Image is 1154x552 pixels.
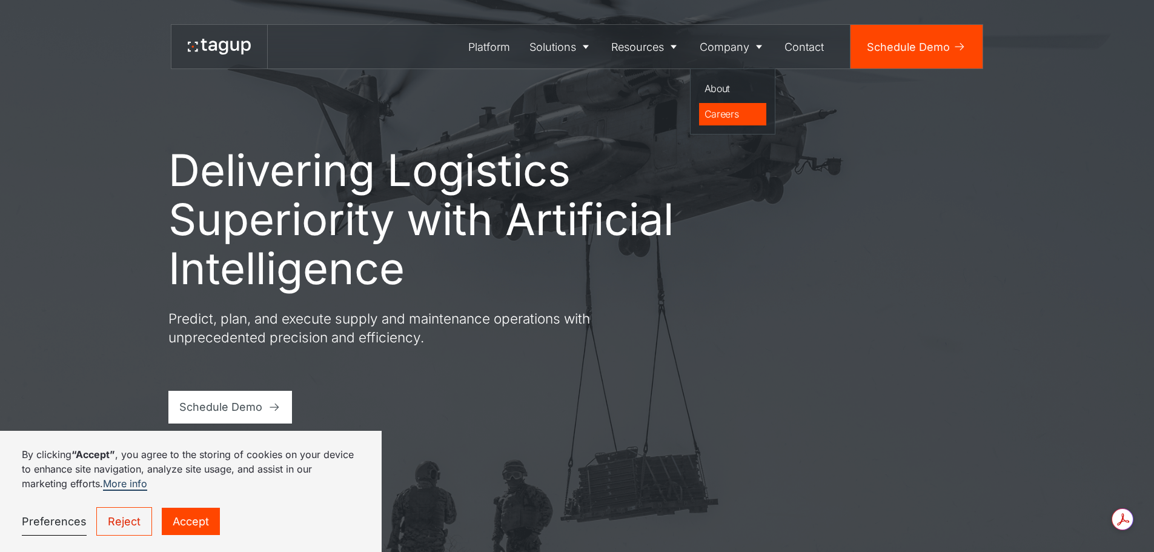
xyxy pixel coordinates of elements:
a: Resources [602,25,691,68]
div: Platform [468,39,510,55]
div: Careers [705,107,761,121]
a: Accept [162,508,220,535]
p: Predict, plan, and execute supply and maintenance operations with unprecedented precision and eff... [168,309,605,347]
div: Schedule Demo [179,399,262,415]
div: About [705,81,761,96]
h1: Delivering Logistics Superiority with Artificial Intelligence [168,145,677,293]
strong: “Accept” [71,448,115,461]
div: Contact [784,39,824,55]
a: Platform [459,25,520,68]
p: By clicking , you agree to the storing of cookies on your device to enhance site navigation, anal... [22,447,360,491]
nav: Company [690,68,775,135]
a: Solutions [520,25,602,68]
a: Schedule Demo [168,391,293,424]
a: Contact [775,25,834,68]
a: Preferences [22,508,87,536]
a: About [699,78,767,101]
div: Solutions [529,39,576,55]
a: Careers [699,103,767,126]
a: Schedule Demo [851,25,983,68]
a: Reject [96,507,152,536]
div: Schedule Demo [867,39,950,55]
div: Resources [611,39,664,55]
a: Company [690,25,775,68]
div: Company [700,39,749,55]
a: More info [103,477,147,491]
